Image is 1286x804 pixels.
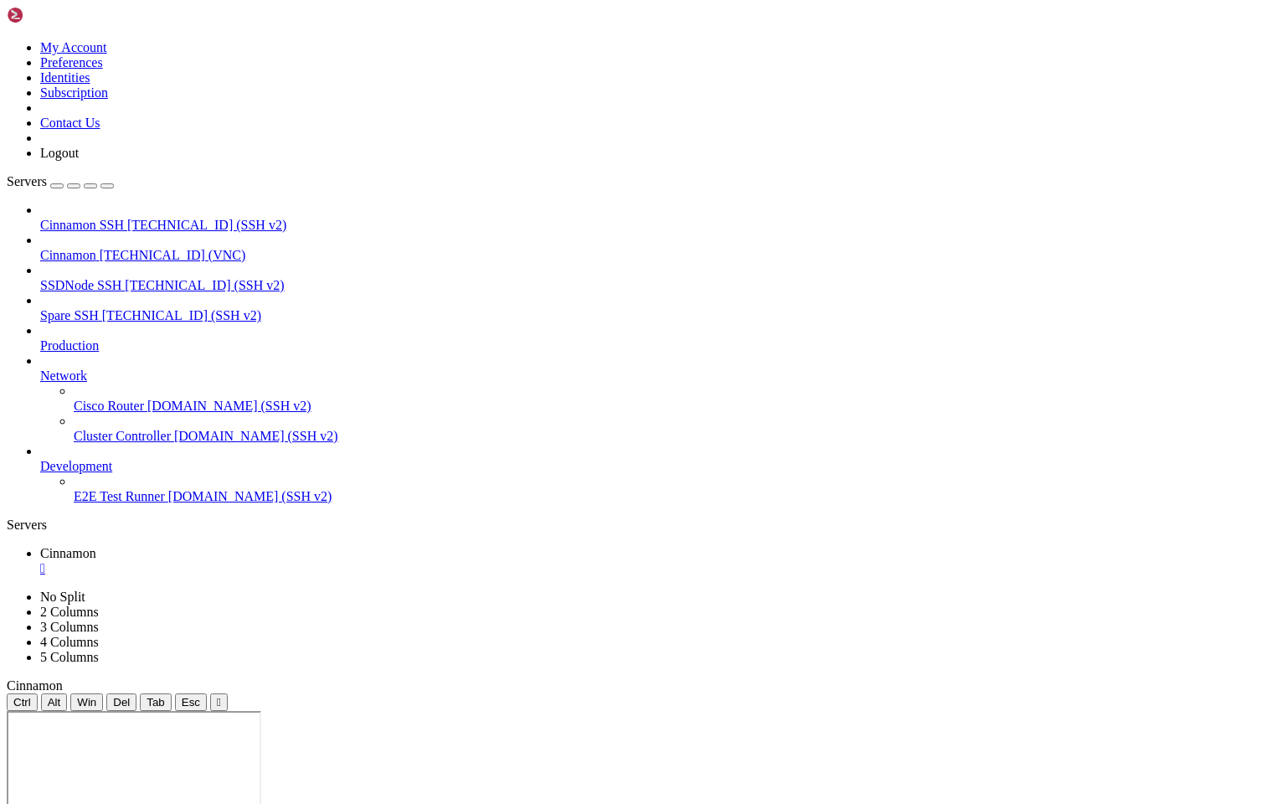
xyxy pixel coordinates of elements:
[102,308,261,322] span: [TECHNICAL_ID] (SSH v2)
[7,174,47,188] span: Servers
[147,696,165,709] span: Tab
[40,70,90,85] a: Identities
[40,55,103,70] a: Preferences
[40,308,1279,323] a: Spare SSH [TECHNICAL_ID] (SSH v2)
[40,116,100,130] a: Contact Us
[140,693,172,711] button: Tab
[40,248,96,262] span: Cinnamon
[125,278,284,292] span: [TECHNICAL_ID] (SSH v2)
[40,40,107,54] a: My Account
[74,489,165,503] span: E2E Test Runner
[168,489,332,503] span: [DOMAIN_NAME] (SSH v2)
[40,146,79,160] a: Logout
[100,248,246,262] span: [TECHNICAL_ID] (VNC)
[40,620,99,634] a: 3 Columns
[127,218,286,232] span: [TECHNICAL_ID] (SSH v2)
[147,399,311,413] span: [DOMAIN_NAME] (SSH v2)
[182,696,200,709] span: Esc
[40,459,1279,474] a: Development
[7,174,114,188] a: Servers
[74,384,1279,414] li: Cisco Router [DOMAIN_NAME] (SSH v2)
[74,429,1279,444] a: Cluster Controller [DOMAIN_NAME] (SSH v2)
[74,399,1279,414] a: Cisco Router [DOMAIN_NAME] (SSH v2)
[40,546,1279,576] a: Cinnamon
[217,696,221,709] div: 
[40,459,112,473] span: Development
[77,696,96,709] span: Win
[40,278,121,292] span: SSDNode SSH
[40,546,96,560] span: Cinnamon
[48,696,61,709] span: Alt
[40,605,99,619] a: 2 Columns
[7,693,38,711] button: Ctrl
[40,635,99,649] a: 4 Columns
[7,7,103,23] img: Shellngn
[70,693,103,711] button: Win
[40,85,108,100] a: Subscription
[113,696,130,709] span: Del
[74,474,1279,504] li: E2E Test Runner [DOMAIN_NAME] (SSH v2)
[41,693,68,711] button: Alt
[40,308,99,322] span: Spare SSH
[40,368,87,383] span: Network
[40,263,1279,293] li: SSDNode SSH [TECHNICAL_ID] (SSH v2)
[40,248,1279,263] a: Cinnamon [TECHNICAL_ID] (VNC)
[7,678,63,693] span: Cinnamon
[40,650,99,664] a: 5 Columns
[40,218,124,232] span: Cinnamon SSH
[13,696,31,709] span: Ctrl
[40,368,1279,384] a: Network
[74,429,171,443] span: Cluster Controller
[7,518,1279,533] div: Servers
[40,233,1279,263] li: Cinnamon [TECHNICAL_ID] (VNC)
[40,278,1279,293] a: SSDNode SSH [TECHNICAL_ID] (SSH v2)
[40,590,85,604] a: No Split
[74,414,1279,444] li: Cluster Controller [DOMAIN_NAME] (SSH v2)
[40,218,1279,233] a: Cinnamon SSH [TECHNICAL_ID] (SSH v2)
[40,338,99,353] span: Production
[40,353,1279,444] li: Network
[40,561,1279,576] a: 
[74,399,144,413] span: Cisco Router
[40,293,1279,323] li: Spare SSH [TECHNICAL_ID] (SSH v2)
[40,323,1279,353] li: Production
[40,338,1279,353] a: Production
[74,489,1279,504] a: E2E Test Runner [DOMAIN_NAME] (SSH v2)
[174,429,338,443] span: [DOMAIN_NAME] (SSH v2)
[106,693,136,711] button: Del
[40,203,1279,233] li: Cinnamon SSH [TECHNICAL_ID] (SSH v2)
[175,693,207,711] button: Esc
[210,693,228,711] button: 
[40,444,1279,504] li: Development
